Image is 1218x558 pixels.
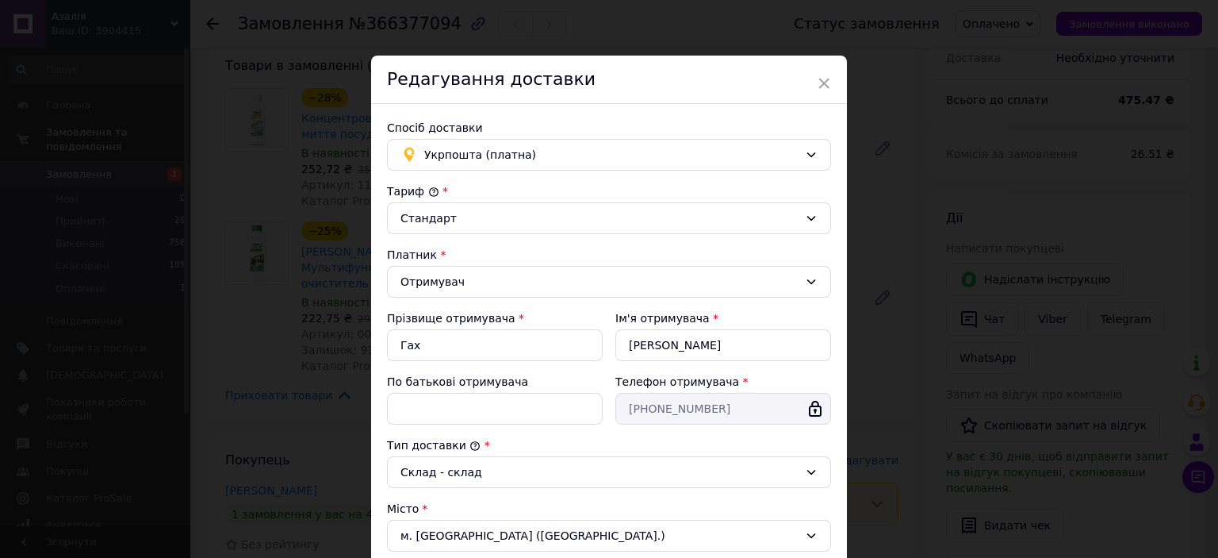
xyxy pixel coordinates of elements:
label: Ім'я отримувача [615,312,710,325]
div: м. [GEOGRAPHIC_DATA] ([GEOGRAPHIC_DATA].) [387,520,831,552]
div: Отримувач [400,273,799,291]
label: Телефон отримувача [615,375,739,388]
div: Спосіб доставки [387,120,831,136]
div: Тип доставки [387,437,831,453]
div: Стандарт [400,210,799,227]
label: Прізвище отримувача [387,312,515,325]
div: Тариф [387,183,831,199]
div: Платник [387,247,831,263]
label: По батькові отримувача [387,375,528,388]
div: Місто [387,501,831,517]
span: Укрпошта (платна) [424,146,799,164]
div: Редагування доставки [371,56,847,104]
input: +380 [615,393,831,425]
div: Склад - склад [400,464,799,481]
span: × [817,70,831,97]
